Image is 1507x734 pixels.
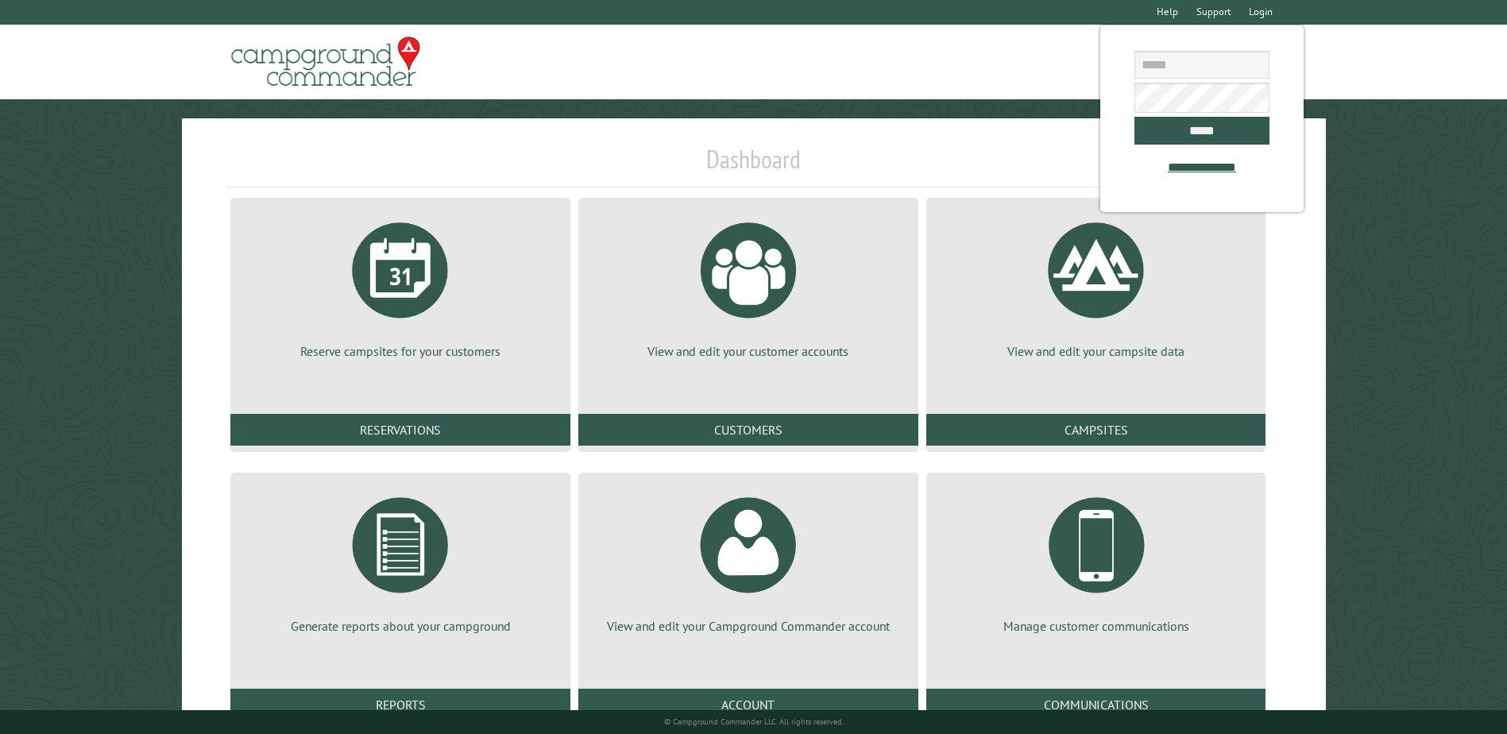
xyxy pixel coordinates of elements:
[945,617,1247,635] p: Manage customer communications
[226,31,425,93] img: Campground Commander
[249,617,551,635] p: Generate reports about your campground
[664,717,844,727] small: © Campground Commander LLC. All rights reserved.
[945,485,1247,635] a: Manage customer communications
[945,211,1247,360] a: View and edit your campsite data
[597,211,899,360] a: View and edit your customer accounts
[249,342,551,360] p: Reserve campsites for your customers
[230,414,570,446] a: Reservations
[945,342,1247,360] p: View and edit your campsite data
[578,689,918,720] a: Account
[597,342,899,360] p: View and edit your customer accounts
[597,617,899,635] p: View and edit your Campground Commander account
[249,211,551,360] a: Reserve campsites for your customers
[926,414,1266,446] a: Campsites
[230,689,570,720] a: Reports
[249,485,551,635] a: Generate reports about your campground
[578,414,918,446] a: Customers
[926,689,1266,720] a: Communications
[226,144,1280,187] h1: Dashboard
[597,485,899,635] a: View and edit your Campground Commander account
